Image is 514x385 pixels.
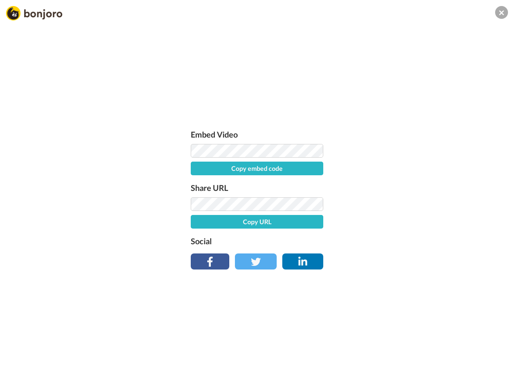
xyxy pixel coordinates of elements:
[191,215,323,229] button: Copy URL
[191,235,323,247] label: Social
[191,181,323,194] label: Share URL
[191,162,323,175] button: Copy embed code
[6,6,62,20] img: Bonjoro Logo
[191,128,323,141] label: Embed Video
